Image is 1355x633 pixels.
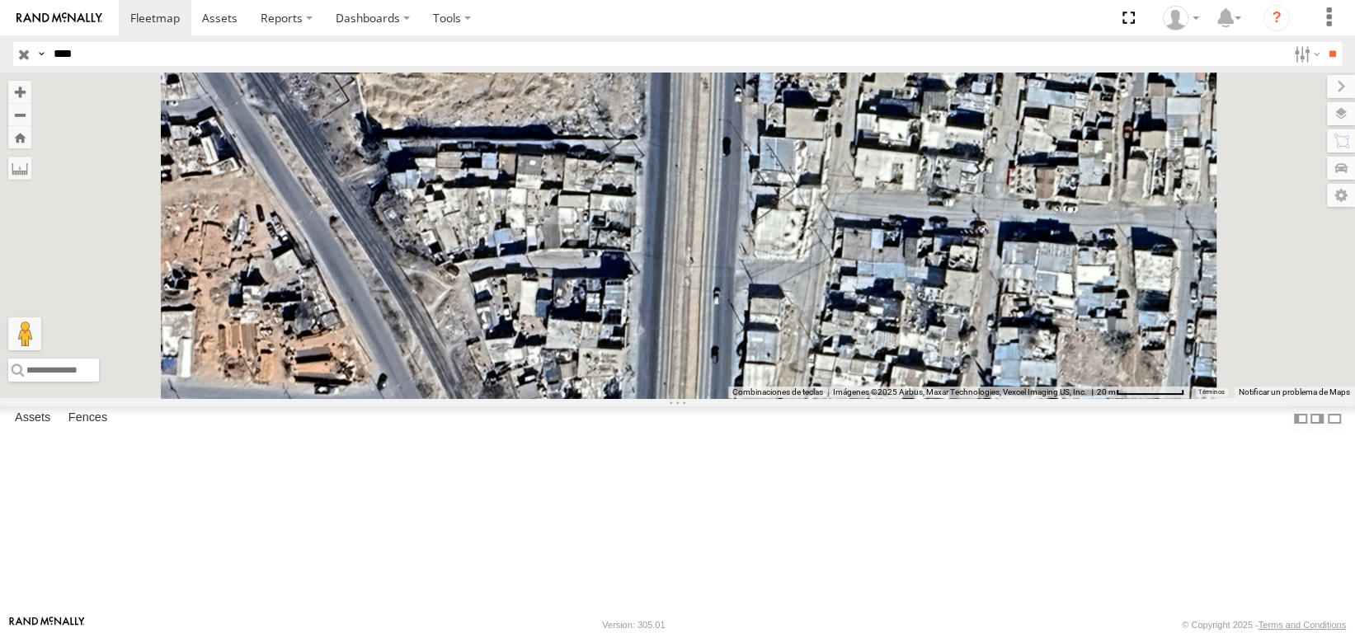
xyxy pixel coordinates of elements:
[1182,620,1346,630] div: © Copyright 2025 -
[1287,42,1323,66] label: Search Filter Options
[16,12,102,24] img: rand-logo.svg
[1092,387,1189,398] button: Escala del mapa: 20 m por 79 píxeles
[60,407,115,430] label: Fences
[1239,387,1350,396] a: Notificar un problema de Maps
[602,620,665,630] div: Version: 305.01
[1097,387,1116,396] span: 20 m
[1259,620,1346,630] a: Terms and Conditions
[1292,406,1309,430] label: Dock Summary Table to the Left
[1309,406,1325,430] label: Dock Summary Table to the Right
[35,42,48,66] label: Search Query
[833,387,1087,396] span: Imágenes ©2025 Airbus, Maxar Technologies, Vexcel Imaging US, Inc.
[8,103,31,126] button: Zoom out
[1326,406,1343,430] label: Hide Summary Table
[7,407,59,430] label: Assets
[732,387,823,398] button: Combinaciones de teclas
[9,617,85,633] a: Visit our Website
[1198,388,1225,395] a: Términos
[8,126,31,148] button: Zoom Home
[1263,5,1290,31] i: ?
[8,81,31,103] button: Zoom in
[8,317,41,350] button: Arrastra al hombrecito al mapa para abrir Street View
[8,157,31,180] label: Measure
[1157,6,1205,30] div: Erick Ramirez
[1327,184,1355,207] label: Map Settings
